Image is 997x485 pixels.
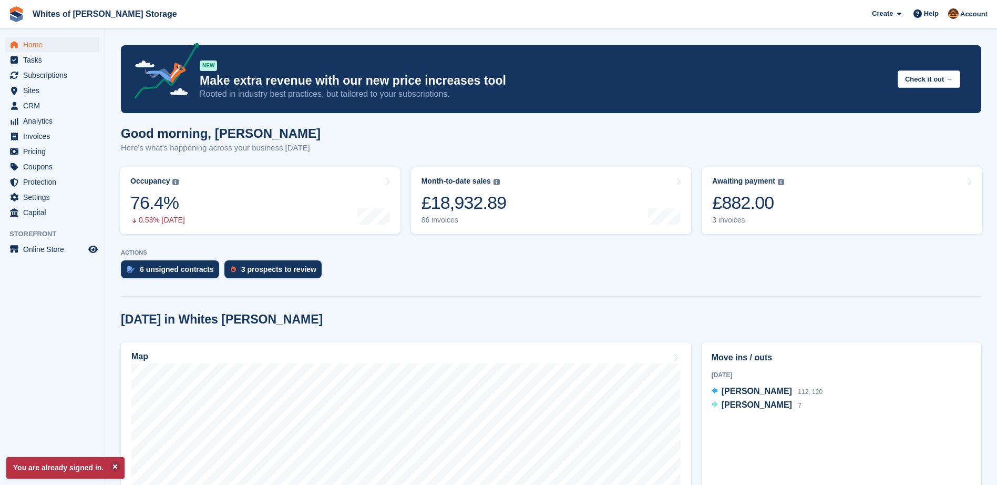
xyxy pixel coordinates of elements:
img: contract_signature_icon-13c848040528278c33f63329250d36e43548de30e8caae1d1a13099fd9432cc5.svg [127,266,135,272]
span: Invoices [23,129,86,144]
a: [PERSON_NAME] 7 [712,399,801,412]
p: Make extra revenue with our new price increases tool [200,73,889,88]
img: prospect-51fa495bee0391a8d652442698ab0144808aea92771e9ea1ae160a38d050c398.svg [231,266,236,272]
div: 76.4% [130,192,185,214]
a: [PERSON_NAME] 112, 120 [712,385,823,399]
a: menu [5,205,99,220]
a: menu [5,98,99,113]
a: Preview store [87,243,99,256]
a: menu [5,37,99,52]
img: stora-icon-8386f47178a22dfd0bd8f6a31ec36ba5ce8667c1dd55bd0f319d3a0aa187defe.svg [8,6,24,22]
div: 0.53% [DATE] [130,216,185,225]
div: £18,932.89 [422,192,507,214]
span: Help [924,8,939,19]
a: menu [5,129,99,144]
a: menu [5,242,99,257]
div: 6 unsigned contracts [140,265,214,274]
span: Analytics [23,114,86,128]
a: menu [5,53,99,67]
a: menu [5,190,99,205]
p: You are already signed in. [6,457,125,479]
p: Rooted in industry best practices, but tailored to your subscriptions. [200,88,889,100]
div: Awaiting payment [712,177,775,186]
a: Month-to-date sales £18,932.89 86 invoices [411,167,692,234]
span: Settings [23,190,86,205]
div: NEW [200,60,217,71]
div: [DATE] [712,370,971,380]
span: CRM [23,98,86,113]
h2: [DATE] in Whites [PERSON_NAME] [121,312,323,327]
span: Account [960,9,988,19]
a: menu [5,83,99,98]
div: £882.00 [712,192,784,214]
div: Occupancy [130,177,170,186]
p: Here's what's happening across your business [DATE] [121,142,321,154]
span: Home [23,37,86,52]
span: Protection [23,175,86,189]
a: 6 unsigned contracts [121,260,224,284]
span: [PERSON_NAME] [722,387,792,396]
img: price-adjustments-announcement-icon-8257ccfd72463d97f412b2fc003d46551f7dbcb40ab6d574587a9cd5c0d94... [126,43,199,103]
button: Check it out → [898,70,960,88]
span: Tasks [23,53,86,67]
img: icon-info-grey-7440780725fd019a000dd9b08b2336e03edf1995a4989e88bcd33f0948082b44.svg [778,179,784,185]
a: menu [5,159,99,174]
span: Online Store [23,242,86,257]
a: Whites of [PERSON_NAME] Storage [28,5,181,23]
a: menu [5,114,99,128]
div: 86 invoices [422,216,507,225]
p: ACTIONS [121,249,981,256]
a: menu [5,175,99,189]
h1: Good morning, [PERSON_NAME] [121,126,321,140]
img: Eddie White [948,8,959,19]
span: Sites [23,83,86,98]
a: 3 prospects to review [224,260,327,284]
span: Coupons [23,159,86,174]
h2: Move ins / outs [712,351,971,364]
span: Pricing [23,144,86,159]
h2: Map [131,352,148,361]
span: Capital [23,205,86,220]
a: Awaiting payment £882.00 3 invoices [702,167,982,234]
a: menu [5,144,99,159]
span: 112, 120 [798,388,823,396]
div: Month-to-date sales [422,177,491,186]
span: Subscriptions [23,68,86,83]
img: icon-info-grey-7440780725fd019a000dd9b08b2336e03edf1995a4989e88bcd33f0948082b44.svg [172,179,179,185]
a: menu [5,68,99,83]
a: Occupancy 76.4% 0.53% [DATE] [120,167,400,234]
div: 3 prospects to review [241,265,316,274]
span: 7 [798,402,801,409]
div: 3 invoices [712,216,784,225]
span: Create [872,8,893,19]
span: Storefront [9,229,105,239]
span: [PERSON_NAME] [722,400,792,409]
img: icon-info-grey-7440780725fd019a000dd9b08b2336e03edf1995a4989e88bcd33f0948082b44.svg [494,179,500,185]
